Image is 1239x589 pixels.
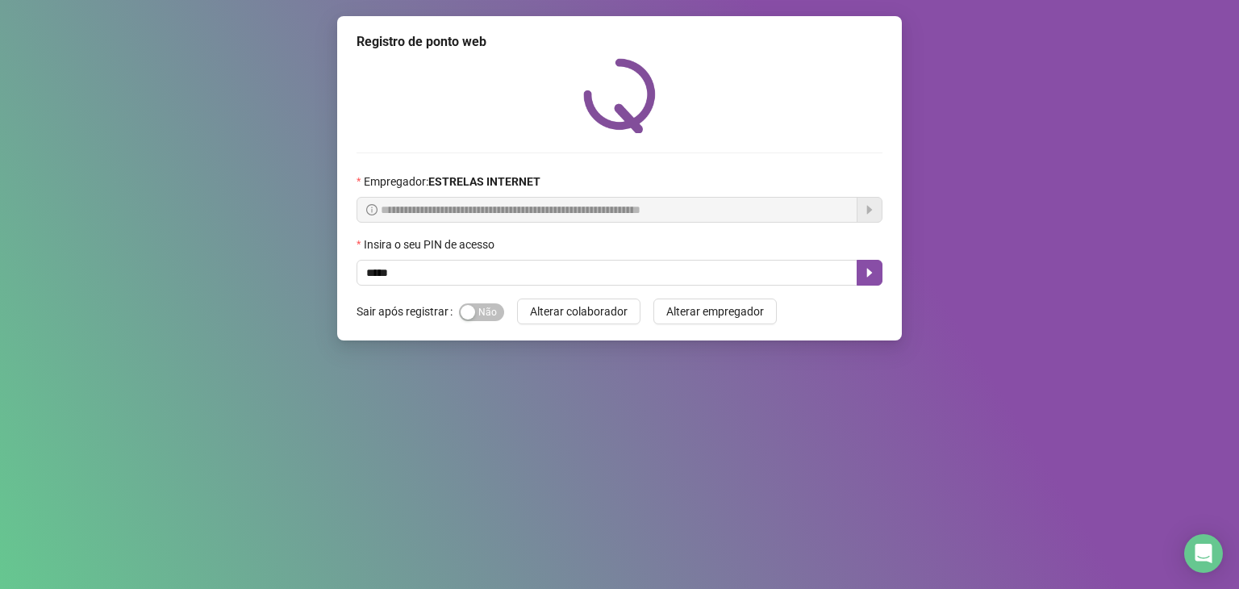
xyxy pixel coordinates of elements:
label: Insira o seu PIN de acesso [357,236,505,253]
span: Alterar colaborador [530,303,628,320]
div: Registro de ponto web [357,32,882,52]
strong: ESTRELAS INTERNET [428,175,540,188]
label: Sair após registrar [357,299,459,324]
span: Alterar empregador [666,303,764,320]
button: Alterar colaborador [517,299,640,324]
div: Open Intercom Messenger [1184,534,1223,573]
span: Empregador : [364,173,540,190]
span: caret-right [863,266,876,279]
span: info-circle [366,204,378,215]
button: Alterar empregador [653,299,777,324]
img: QRPoint [583,58,656,133]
